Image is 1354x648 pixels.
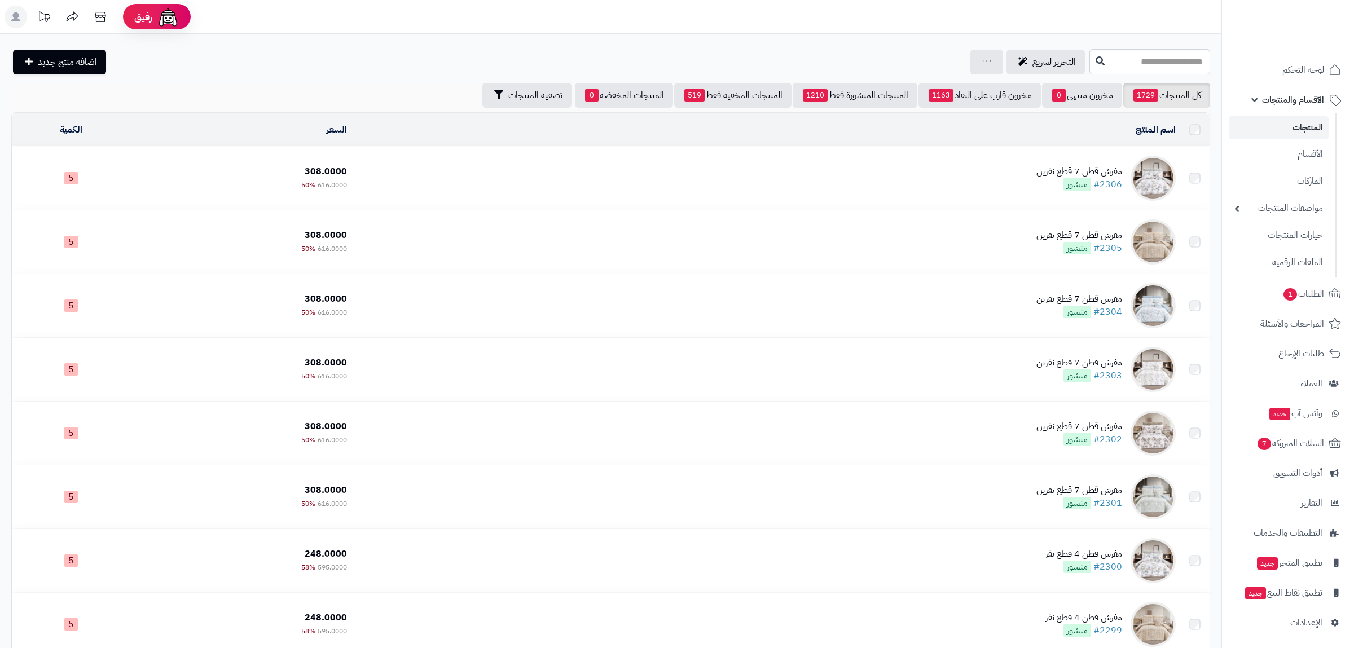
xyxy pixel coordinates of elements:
[1229,196,1329,221] a: مواصفات المنتجات
[318,499,347,509] span: 616.0000
[1229,579,1347,606] a: تطبيق نقاط البيعجديد
[301,435,315,445] span: 50%
[318,307,347,318] span: 616.0000
[1093,305,1122,319] a: #2304
[1131,347,1176,392] img: مفرش قطن 7 قطع نفرين
[1093,433,1122,446] a: #2302
[1131,411,1176,456] img: مفرش قطن 7 قطع نفرين
[305,292,347,306] span: 308.0000
[1131,219,1176,265] img: مفرش قطن 7 قطع نفرين
[508,89,562,102] span: تصفية المنتجات
[64,491,78,503] span: 5
[1063,178,1091,191] span: منشور
[1063,433,1091,446] span: منشور
[1093,241,1122,255] a: #2305
[1229,169,1329,193] a: الماركات
[1042,83,1122,108] a: مخزون منتهي0
[318,435,347,445] span: 616.0000
[1036,293,1122,306] div: مفرش قطن 7 قطع نفرين
[1229,116,1329,139] a: المنتجات
[482,83,572,108] button: تصفية المنتجات
[918,83,1041,108] a: مخزون قارب على النفاذ1163
[1268,405,1322,421] span: وآتس آب
[305,547,347,561] span: 248.0000
[1273,465,1322,481] span: أدوات التسويق
[157,6,179,28] img: ai-face.png
[1045,611,1122,624] div: مفرش قطن 4 قطع نفر
[1229,142,1329,166] a: الأقسام
[1131,474,1176,519] img: مفرش قطن 7 قطع نفرين
[1229,223,1329,248] a: خيارات المنتجات
[1052,89,1066,102] span: 0
[64,236,78,248] span: 5
[301,499,315,509] span: 50%
[64,363,78,376] span: 5
[13,50,106,74] a: اضافة منتج جديد
[1006,50,1085,74] a: التحرير لسريع
[64,427,78,439] span: 5
[674,83,792,108] a: المنتجات المخفية فقط519
[1301,495,1322,511] span: التقارير
[1229,460,1347,487] a: أدوات التسويق
[1229,56,1347,83] a: لوحة التحكم
[64,618,78,631] span: 5
[60,123,82,136] a: الكمية
[1283,288,1297,301] span: 1
[64,554,78,567] span: 5
[305,611,347,624] span: 248.0000
[1063,624,1091,637] span: منشور
[1093,560,1122,574] a: #2300
[1036,484,1122,497] div: مفرش قطن 7 قطع نفرين
[1254,525,1322,541] span: التطبيقات والخدمات
[684,89,705,102] span: 519
[585,89,599,102] span: 0
[318,371,347,381] span: 616.0000
[38,55,97,69] span: اضافة منتج جديد
[305,356,347,369] span: 308.0000
[318,562,347,572] span: 595.0000
[1229,430,1347,457] a: السلات المتروكة7
[1032,55,1076,69] span: التحرير لسريع
[1229,400,1347,427] a: وآتس آبجديد
[1229,370,1347,397] a: العملاء
[1123,83,1210,108] a: كل المنتجات1729
[1093,496,1122,510] a: #2301
[1131,602,1176,647] img: مفرش قطن 4 قطع نفر
[793,83,917,108] a: المنتجات المنشورة فقط1210
[301,307,315,318] span: 50%
[575,83,673,108] a: المنتجات المخفضة0
[1093,624,1122,637] a: #2299
[1093,369,1122,382] a: #2303
[1036,420,1122,433] div: مفرش قطن 7 قطع نفرين
[1136,123,1176,136] a: اسم المنتج
[1229,519,1347,546] a: التطبيقات والخدمات
[305,483,347,497] span: 308.0000
[1133,89,1158,102] span: 1729
[1131,283,1176,328] img: مفرش قطن 7 قطع نفرين
[318,180,347,190] span: 616.0000
[1282,62,1324,78] span: لوحة التحكم
[1093,178,1122,191] a: #2306
[1245,587,1266,599] span: جديد
[1260,316,1324,332] span: المراجعات والأسئلة
[1036,356,1122,369] div: مفرش قطن 7 قطع نفرين
[64,172,78,184] span: 5
[1063,306,1091,318] span: منشور
[30,6,58,31] a: تحديثات المنصة
[326,123,347,136] a: السعر
[1229,280,1347,307] a: الطلبات1
[1300,376,1322,391] span: العملاء
[1257,557,1278,570] span: جديد
[1229,609,1347,636] a: الإعدادات
[301,244,315,254] span: 50%
[1229,490,1347,517] a: التقارير
[1269,408,1290,420] span: جديد
[1063,369,1091,382] span: منشور
[1282,286,1324,302] span: الطلبات
[1036,165,1122,178] div: مفرش قطن 7 قطع نفرين
[803,89,828,102] span: 1210
[305,228,347,242] span: 308.0000
[1045,548,1122,561] div: مفرش قطن 4 قطع نفر
[1131,156,1176,201] img: مفرش قطن 7 قطع نفرين
[1063,561,1091,573] span: منشور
